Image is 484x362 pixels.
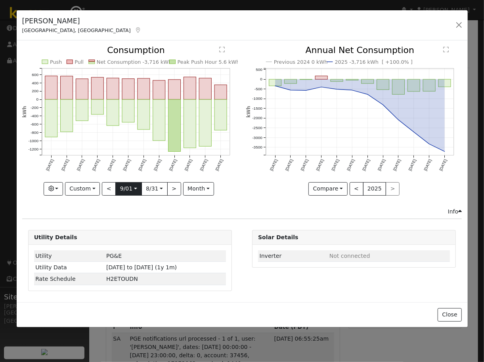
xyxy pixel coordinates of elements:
[377,80,389,90] rect: onclick=""
[285,158,294,171] text: [DATE]
[76,100,88,121] rect: onclick=""
[377,158,386,171] text: [DATE]
[439,80,451,87] rect: onclick=""
[135,27,142,33] a: Map
[252,116,262,120] text: -2000
[76,79,88,99] rect: onclick=""
[28,139,38,143] text: -1000
[363,182,386,196] button: 2025
[28,147,38,151] text: -1200
[34,234,77,240] strong: Utility Details
[107,45,165,55] text: Consumption
[22,106,27,118] text: kWh
[300,158,309,171] text: [DATE]
[184,77,196,100] rect: onclick=""
[350,182,363,196] button: <
[252,135,262,140] text: -3000
[45,158,54,171] text: [DATE]
[45,100,57,137] rect: onclick=""
[412,131,415,134] circle: onclick=""
[31,122,38,127] text: -600
[60,158,69,171] text: [DATE]
[258,250,328,262] td: Inverter
[34,273,105,285] td: Rate Schedule
[392,158,402,171] text: [DATE]
[50,59,62,65] text: Push
[153,80,165,99] rect: onclick=""
[142,182,168,196] button: 8/31
[274,84,277,88] circle: onclick=""
[448,208,462,216] div: Info
[45,76,57,99] rect: onclick=""
[106,264,177,271] span: [DATE] to [DATE] (1y 1m)
[258,234,298,240] strong: Solar Details
[138,100,150,130] rect: onclick=""
[184,158,193,171] text: [DATE]
[289,89,292,92] circle: onclick=""
[362,158,371,171] text: [DATE]
[65,182,100,196] button: Custom
[252,126,262,130] text: -2500
[335,59,413,65] text: 2025 -3,716 kWh [ +100.0% ]
[75,59,84,65] text: Pull
[115,182,142,196] button: 9/01
[199,78,211,100] rect: onclick=""
[122,100,134,123] rect: onclick=""
[392,80,405,95] rect: onclick=""
[60,100,73,132] rect: onclick=""
[91,78,103,100] rect: onclick=""
[316,158,325,171] text: [DATE]
[252,145,262,150] text: -3500
[107,158,116,171] text: [DATE]
[97,59,172,65] text: Net Consumption -3,716 kWh
[246,106,251,118] text: kWh
[408,158,417,171] text: [DATE]
[362,80,374,84] rect: onclick=""
[168,80,180,99] rect: onclick=""
[306,45,415,55] text: Annual Net Consumption
[315,76,327,80] rect: onclick=""
[214,158,224,171] text: [DATE]
[423,80,436,91] rect: onclick=""
[308,182,348,196] button: Compare
[31,130,38,135] text: -800
[106,276,138,282] span: C
[331,80,343,82] rect: onclick=""
[274,59,328,65] text: Previous 2024 0 kWh
[122,79,134,100] rect: onclick=""
[254,87,262,91] text: -500
[91,100,103,115] rect: onclick=""
[102,182,116,196] button: <
[285,80,297,84] rect: onclick=""
[269,158,278,171] text: [DATE]
[304,89,308,92] circle: onclick=""
[107,78,119,99] rect: onclick=""
[252,97,262,101] text: -1000
[219,46,225,53] text: 
[167,182,181,196] button: >
[32,72,38,77] text: 600
[329,253,370,259] span: ID: null, authorized: None
[184,100,196,148] rect: onclick=""
[335,88,339,91] circle: onclick=""
[36,97,38,102] text: 0
[122,158,131,171] text: [DATE]
[443,46,449,53] text: 
[60,76,73,100] rect: onclick=""
[177,59,239,65] text: Peak Push Hour 5.6 kWh
[438,308,462,322] button: Close
[183,182,214,196] button: month
[408,80,420,92] rect: onclick=""
[91,158,100,171] text: [DATE]
[32,81,38,85] text: 400
[138,78,150,99] rect: onclick=""
[153,158,162,171] text: [DATE]
[106,253,122,259] span: ID: 17273062, authorized: 09/11/25
[32,89,38,93] text: 200
[428,143,431,146] circle: onclick=""
[351,89,354,92] circle: onclick=""
[22,27,131,33] span: [GEOGRAPHIC_DATA], [GEOGRAPHIC_DATA]
[269,80,281,86] rect: onclick=""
